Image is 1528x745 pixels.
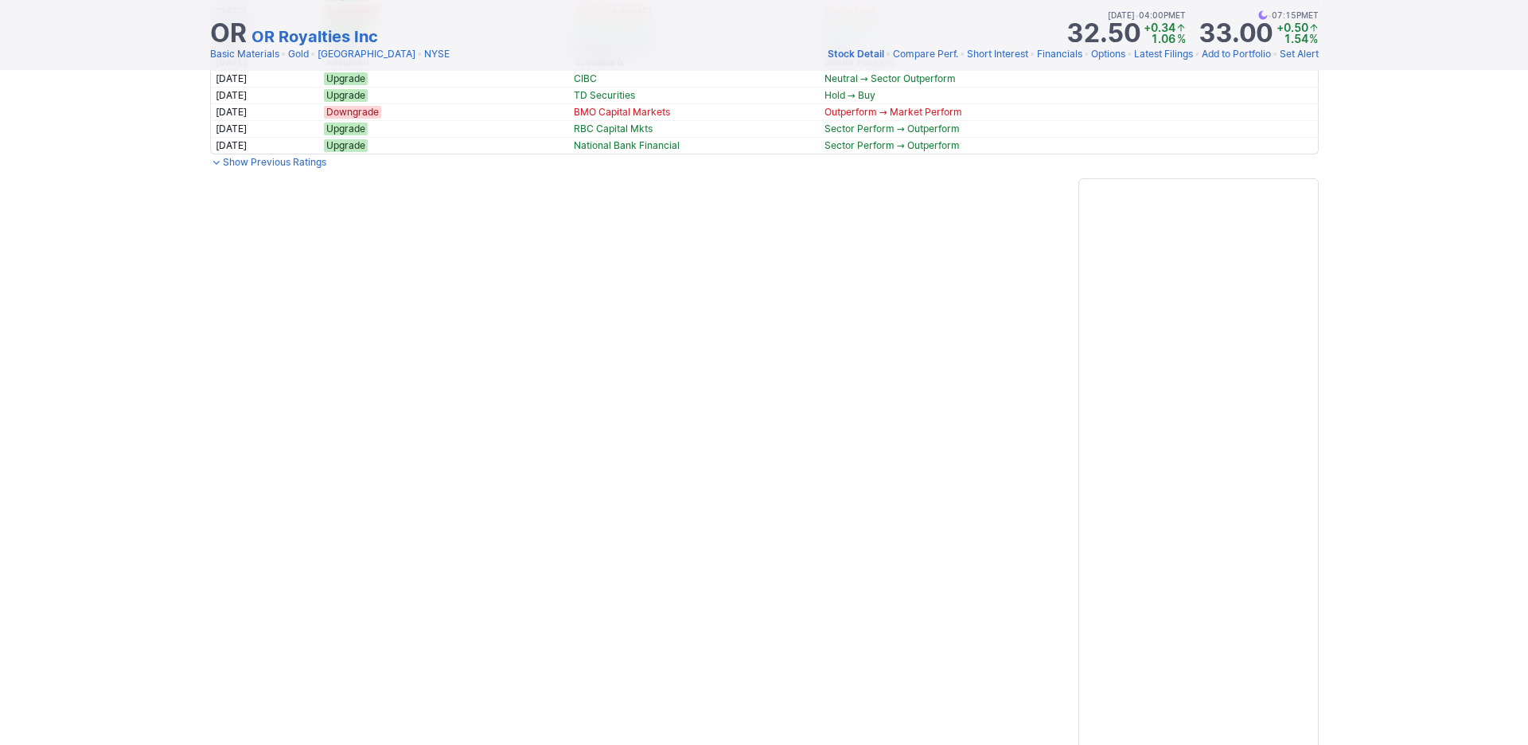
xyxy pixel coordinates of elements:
[886,46,891,62] span: •
[210,87,320,103] td: [DATE]
[1134,46,1193,62] a: Latest Filings
[1134,48,1193,60] span: Latest Filings
[1177,32,1186,45] span: %
[210,103,320,120] td: [DATE]
[1202,46,1271,62] a: Add to Portfolio
[417,46,423,62] span: •
[210,21,247,46] h1: OR
[1199,21,1273,46] strong: 33.00
[820,87,1070,103] td: Hold → Buy
[1066,21,1140,46] strong: 32.50
[820,120,1070,137] td: Sector Perform → Outperform
[210,156,326,168] a: Show Previous Ratings
[210,137,320,154] td: [DATE]
[960,46,965,62] span: •
[424,46,450,62] a: NYSE
[893,46,958,62] a: Compare Perf.
[893,48,958,60] span: Compare Perf.
[1284,32,1308,45] span: 1.54
[967,46,1028,62] a: Short Interest
[569,137,820,154] td: National Bank Financial
[324,139,368,152] span: Upgrade
[1268,8,1272,22] span: •
[820,70,1070,87] td: Neutral → Sector Outperform
[210,170,755,178] img: nic2x2.gif
[318,46,415,62] a: [GEOGRAPHIC_DATA]
[1108,8,1186,22] span: [DATE] 04:00PM ET
[210,70,320,87] td: [DATE]
[324,123,368,135] span: Upgrade
[1091,46,1125,62] a: Options
[210,46,279,62] a: Basic Materials
[288,46,309,62] a: Gold
[569,87,820,103] td: TD Securities
[1309,32,1318,45] span: %
[1030,46,1035,62] span: •
[1273,46,1278,62] span: •
[828,48,884,60] span: Stock Detail
[324,106,381,119] span: Downgrade
[1084,46,1089,62] span: •
[324,72,368,85] span: Upgrade
[828,46,884,62] a: Stock Detail
[1277,21,1308,34] span: +0.50
[820,137,1070,154] td: Sector Perform → Outperform
[1151,32,1175,45] span: 1.06
[1280,46,1319,62] a: Set Alert
[324,89,368,102] span: Upgrade
[1037,46,1082,62] a: Financials
[1144,21,1175,34] span: +0.34
[281,46,286,62] span: •
[1195,46,1200,62] span: •
[569,103,820,120] td: BMO Capital Markets
[310,46,316,62] span: •
[1135,8,1139,22] span: •
[1127,46,1132,62] span: •
[210,120,320,137] td: [DATE]
[569,70,820,87] td: CIBC
[820,103,1070,120] td: Outperform → Market Perform
[569,120,820,137] td: RBC Capital Mkts
[251,25,378,48] a: OR Royalties Inc
[1258,8,1319,22] span: 07:15PM ET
